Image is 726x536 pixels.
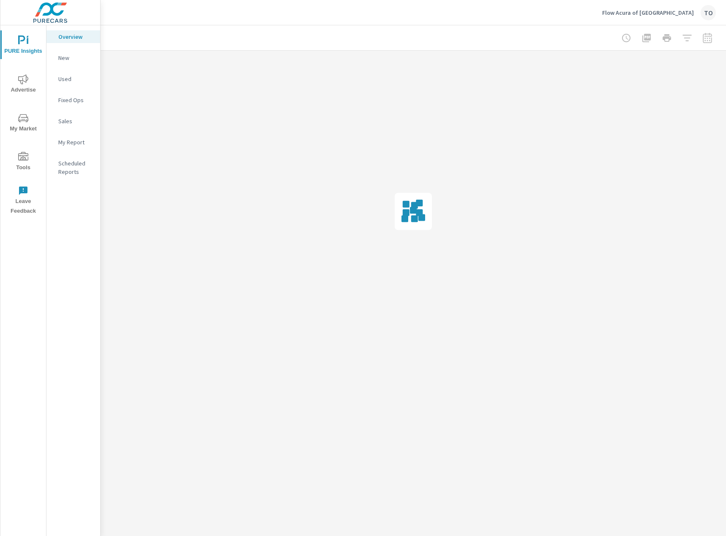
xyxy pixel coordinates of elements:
div: Overview [46,30,100,43]
div: Fixed Ops [46,94,100,106]
div: Sales [46,115,100,127]
div: New [46,51,100,64]
p: Sales [58,117,93,125]
p: Flow Acura of [GEOGRAPHIC_DATA] [602,9,694,16]
p: My Report [58,138,93,146]
div: nav menu [0,25,46,219]
p: New [58,54,93,62]
div: My Report [46,136,100,149]
span: PURE Insights [3,35,44,56]
p: Fixed Ops [58,96,93,104]
span: Leave Feedback [3,186,44,216]
span: My Market [3,113,44,134]
div: Used [46,73,100,85]
p: Used [58,75,93,83]
span: Tools [3,152,44,173]
div: TO [701,5,716,20]
span: Advertise [3,74,44,95]
p: Overview [58,32,93,41]
p: Scheduled Reports [58,159,93,176]
div: Scheduled Reports [46,157,100,178]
